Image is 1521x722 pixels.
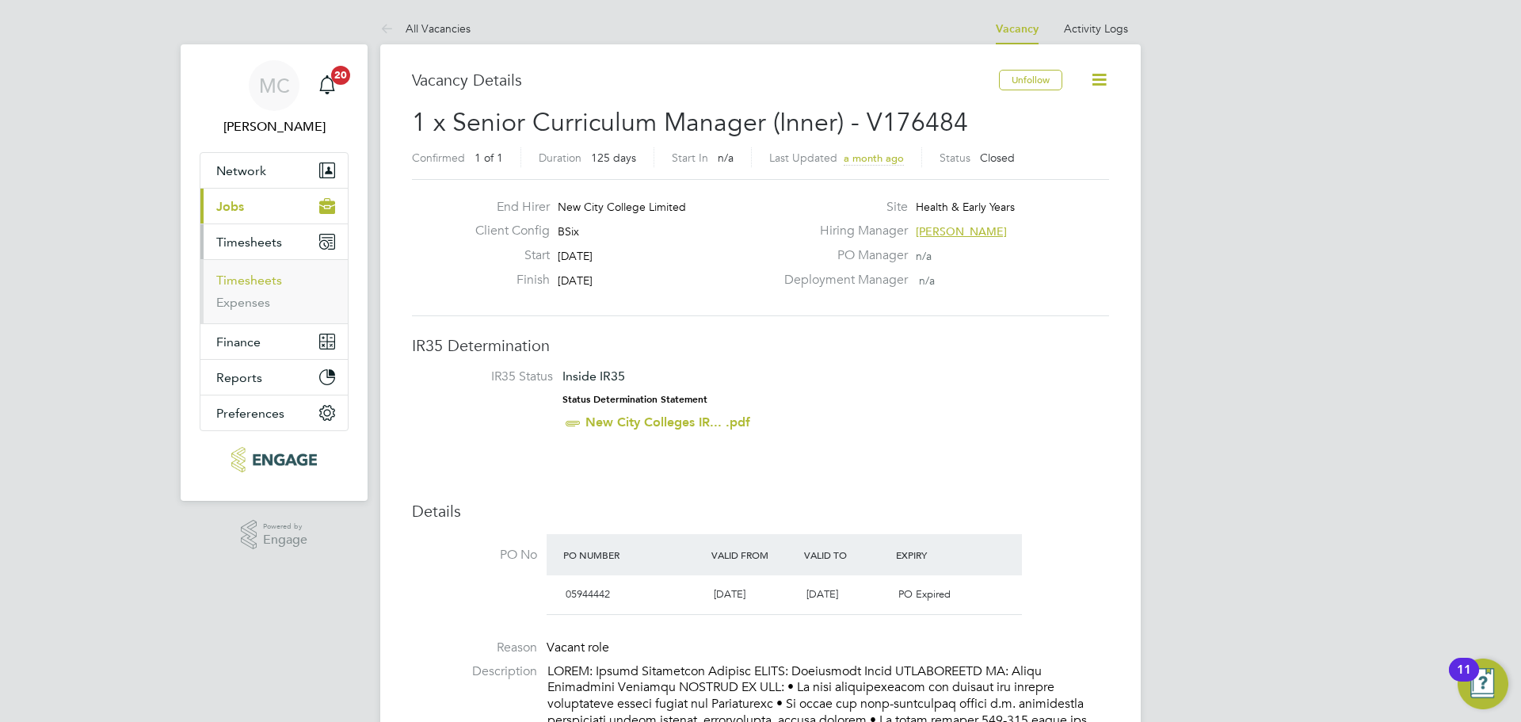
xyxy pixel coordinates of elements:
div: Valid From [707,541,800,569]
span: Mark Carter [200,117,349,136]
a: Expenses [216,295,270,310]
a: 20 [311,60,343,111]
label: Reason [412,640,537,656]
span: PO Expired [898,587,951,601]
button: Open Resource Center, 11 new notifications [1458,659,1508,709]
span: [DATE] [714,587,745,601]
a: Activity Logs [1064,21,1128,36]
div: PO Number [559,541,707,569]
div: 11 [1457,670,1471,690]
h3: Vacancy Details [412,70,999,90]
button: Timesheets [200,224,348,259]
button: Unfollow [999,70,1062,90]
a: Powered byEngage [241,520,308,550]
span: Powered by [263,520,307,533]
span: New City College Limited [558,200,686,214]
span: 1 x Senior Curriculum Manager (Inner) - V176484 [412,107,968,138]
span: MC [259,75,290,96]
label: IR35 Status [428,369,553,385]
span: [PERSON_NAME] [916,224,1007,239]
span: n/a [916,249,932,263]
label: Start [463,247,550,264]
button: Preferences [200,395,348,430]
span: Engage [263,533,307,547]
span: Finance [216,334,261,350]
a: Vacancy [996,22,1039,36]
span: Vacant role [547,640,609,655]
span: Preferences [216,406,284,421]
span: 1 of 1 [475,151,503,165]
label: End Hirer [463,199,550,216]
span: Timesheets [216,235,282,250]
span: Health & Early Years [916,200,1015,214]
span: Network [216,163,266,178]
a: All Vacancies [380,21,471,36]
label: Duration [539,151,581,165]
span: a month ago [844,151,904,165]
div: Valid To [800,541,893,569]
label: Site [775,199,908,216]
h3: IR35 Determination [412,335,1109,356]
span: 05944442 [566,587,610,601]
label: Client Config [463,223,550,239]
label: PO No [412,547,537,563]
div: Timesheets [200,259,348,323]
span: BSix [558,224,579,239]
button: Jobs [200,189,348,223]
h3: Details [412,501,1109,521]
label: Status [940,151,970,165]
strong: Status Determination Statement [562,394,707,405]
img: xede-logo-retina.png [231,447,316,472]
nav: Main navigation [181,44,368,501]
div: Expiry [892,541,985,569]
span: Closed [980,151,1015,165]
label: Finish [463,272,550,288]
a: New City Colleges IR... .pdf [585,414,750,430]
label: Deployment Manager [775,272,908,288]
label: PO Manager [775,247,908,264]
span: 20 [331,66,350,85]
label: Hiring Manager [775,223,908,239]
span: Reports [216,370,262,385]
label: Start In [672,151,708,165]
span: n/a [919,273,935,288]
span: 125 days [591,151,636,165]
a: Go to home page [200,447,349,472]
span: n/a [718,151,734,165]
label: Last Updated [769,151,837,165]
span: [DATE] [558,249,593,263]
a: MC[PERSON_NAME] [200,60,349,136]
span: Jobs [216,199,244,214]
button: Finance [200,324,348,359]
label: Description [412,663,537,680]
button: Network [200,153,348,188]
span: Inside IR35 [562,369,625,384]
a: Timesheets [216,273,282,288]
span: [DATE] [806,587,838,601]
label: Confirmed [412,151,465,165]
button: Reports [200,360,348,395]
span: [DATE] [558,273,593,288]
